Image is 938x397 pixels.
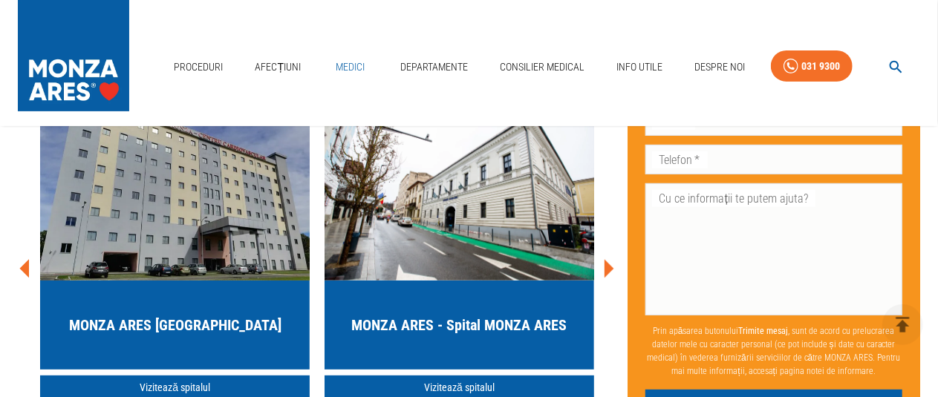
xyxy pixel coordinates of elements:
a: Departamente [394,52,474,82]
img: MONZA ARES Bucuresti [40,102,310,280]
a: Consilier Medical [494,52,590,82]
a: Medici [327,52,374,82]
button: delete [882,304,923,345]
a: MONZA ARES - Spital MONZA ARES [325,102,594,370]
h5: MONZA ARES [GEOGRAPHIC_DATA] [69,315,281,335]
div: 031 9300 [801,57,840,76]
b: Trimite mesaj [739,327,789,337]
p: Prin apăsarea butonului , sunt de acord cu prelucrarea datelor mele cu caracter personal (ce pot ... [645,319,902,384]
h5: MONZA ARES - Spital MONZA ARES [352,315,567,335]
a: MONZA ARES [GEOGRAPHIC_DATA] [40,102,310,370]
a: Despre Noi [688,52,751,82]
a: 031 9300 [771,50,853,82]
a: Afecțiuni [250,52,307,82]
img: MONZA ARES Cluj-Napoca [325,102,594,280]
a: Info Utile [610,52,668,82]
a: Proceduri [169,52,229,82]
